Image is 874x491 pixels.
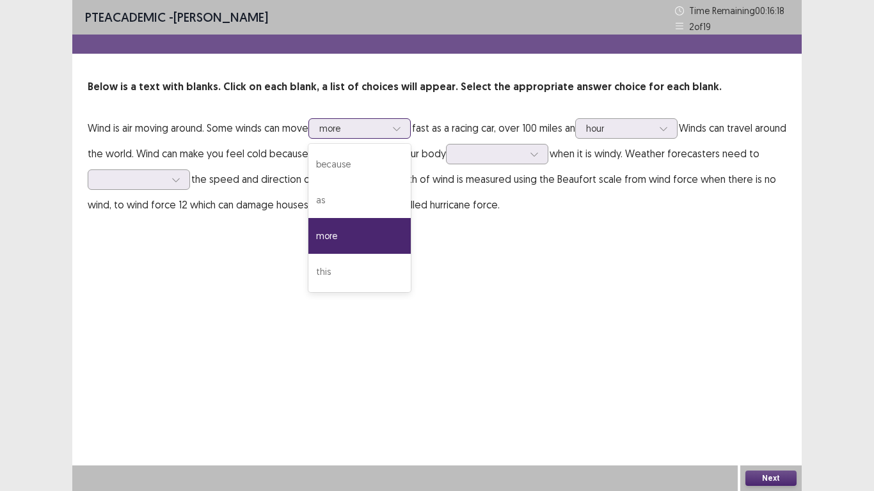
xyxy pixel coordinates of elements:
p: Below is a text with blanks. Click on each blank, a list of choices will appear. Select the appro... [88,79,786,95]
p: 2 of 19 [689,20,711,33]
p: Time Remaining 00 : 16 : 18 [689,4,789,17]
p: - [PERSON_NAME] [85,8,268,27]
span: PTE academic [85,9,166,25]
p: Wind is air moving around. Some winds can move fast as a racing car, over 100 miles an Winds can ... [88,115,786,217]
div: hour [586,119,653,138]
div: this [308,254,411,290]
div: more [319,119,386,138]
div: because [308,146,411,182]
button: Next [745,471,797,486]
div: as [308,182,411,218]
div: more [308,218,411,254]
